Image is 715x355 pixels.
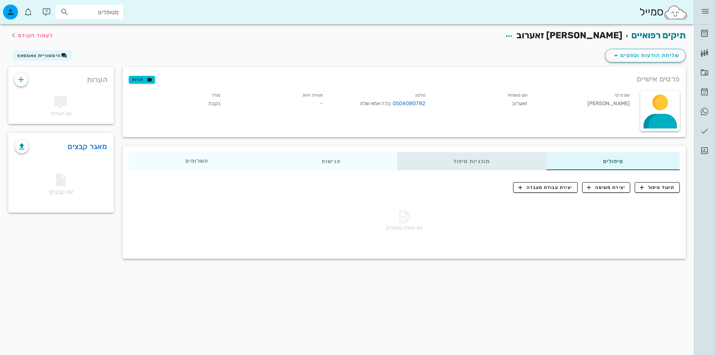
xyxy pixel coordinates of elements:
span: פרטים אישיים [637,73,680,85]
small: שם פרטי [614,93,630,98]
small: תעודת זהות [303,93,323,98]
button: היסטוריית וואטסאפ [13,50,72,61]
div: [PERSON_NAME] [533,89,636,112]
div: סמייל [640,4,688,20]
span: שליחת הודעות וטפסים [611,51,679,60]
span: היסטוריית וואטסאפ [17,53,61,58]
span: יצירת משימה [587,184,625,191]
span: יצירת עבודת מעבדה [518,184,572,191]
small: מגדר [211,93,220,98]
img: SmileCloud logo [664,5,688,20]
small: טלפון [415,93,425,98]
span: לא תועדו טיפולים [386,225,422,231]
div: טיפולים [546,152,680,170]
button: תיעוד טיפול [635,182,680,193]
a: 0504080782 [393,100,425,108]
span: תשלומים [185,159,208,164]
a: תיקים רפואיים [631,30,686,41]
div: תוכניות טיפול [397,152,546,170]
span: - [320,100,323,107]
button: יצירת משימה [582,182,631,193]
div: הערות [8,67,114,89]
span: תגיות [132,76,152,83]
span: אין קבצים [49,176,73,195]
button: תגיות [129,76,155,83]
span: תיעוד טיפול [640,184,675,191]
span: תג [22,6,27,11]
button: לעמוד הקודם [9,29,53,42]
a: מאגר קבצים [68,140,107,153]
div: בלה אמא שלה [335,100,425,108]
span: [PERSON_NAME] זאערוב [516,30,622,41]
div: פגישות [265,152,397,170]
span: לעמוד הקודם [18,32,53,39]
button: יצירת עבודת מעבדה [513,182,577,193]
div: נקבה [124,89,227,112]
div: זאערוב [431,89,534,112]
span: אין הערות [51,110,71,117]
button: שליחת הודעות וטפסים [605,49,686,62]
small: שם משפחה [507,93,528,98]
